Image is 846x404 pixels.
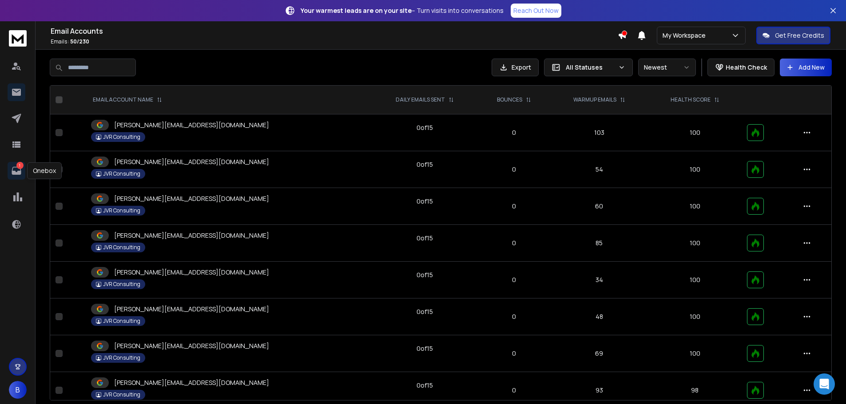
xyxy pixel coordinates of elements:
p: 0 [484,128,545,137]
p: JVR Consulting [103,244,140,251]
div: 0 of 15 [417,344,433,353]
button: Get Free Credits [756,27,830,44]
td: 100 [648,188,742,225]
td: 100 [648,114,742,151]
span: 50 / 230 [70,38,89,45]
button: B [9,381,27,399]
p: JVR Consulting [103,133,140,141]
p: DAILY EMAILS SENT [396,96,445,103]
p: 0 [484,312,545,321]
div: Onebox [27,162,62,179]
p: BOUNCES [497,96,522,103]
p: [PERSON_NAME][EMAIL_ADDRESS][DOMAIN_NAME] [114,268,269,277]
p: [PERSON_NAME][EMAIL_ADDRESS][DOMAIN_NAME] [114,305,269,314]
a: 1 [8,162,25,180]
p: 0 [484,349,545,358]
p: [PERSON_NAME][EMAIL_ADDRESS][DOMAIN_NAME] [114,157,269,166]
a: Reach Out Now [511,4,561,18]
p: 0 [484,202,545,211]
td: 100 [648,262,742,298]
p: JVR Consulting [103,391,140,398]
p: 0 [484,275,545,284]
button: Newest [638,59,696,76]
td: 100 [648,151,742,188]
p: JVR Consulting [103,170,140,177]
td: 85 [550,225,648,262]
div: 0 of 15 [417,160,433,169]
p: JVR Consulting [103,281,140,288]
button: Health Check [707,59,775,76]
p: My Workspace [663,31,709,40]
p: 0 [484,165,545,174]
p: WARMUP EMAILS [573,96,616,103]
p: 1 [16,162,24,169]
p: [PERSON_NAME][EMAIL_ADDRESS][DOMAIN_NAME] [114,194,269,203]
td: 100 [648,225,742,262]
div: 0 of 15 [417,307,433,316]
p: [PERSON_NAME][EMAIL_ADDRESS][DOMAIN_NAME] [114,121,269,129]
td: 48 [550,298,648,335]
button: Add New [780,59,832,76]
p: All Statuses [566,63,615,72]
h1: Email Accounts [51,26,618,36]
div: Open Intercom Messenger [814,373,835,395]
td: 100 [648,298,742,335]
div: 0 of 15 [417,271,433,279]
p: – Turn visits into conversations [301,6,504,15]
p: JVR Consulting [103,354,140,361]
div: 0 of 15 [417,123,433,132]
p: JVR Consulting [103,207,140,214]
td: 60 [550,188,648,225]
img: logo [9,30,27,47]
div: EMAIL ACCOUNT NAME [93,96,162,103]
p: Reach Out Now [513,6,559,15]
td: 100 [648,335,742,372]
p: JVR Consulting [103,318,140,325]
p: [PERSON_NAME][EMAIL_ADDRESS][DOMAIN_NAME] [114,231,269,240]
p: Health Check [726,63,767,72]
p: Emails : [51,38,618,45]
td: 103 [550,114,648,151]
td: 69 [550,335,648,372]
p: [PERSON_NAME][EMAIL_ADDRESS][DOMAIN_NAME] [114,341,269,350]
td: 54 [550,151,648,188]
td: 34 [550,262,648,298]
p: 0 [484,386,545,395]
p: HEALTH SCORE [671,96,711,103]
strong: Your warmest leads are on your site [301,6,412,15]
p: [PERSON_NAME][EMAIL_ADDRESS][DOMAIN_NAME] [114,378,269,387]
div: 0 of 15 [417,234,433,243]
p: 0 [484,239,545,247]
button: Export [492,59,539,76]
div: 0 of 15 [417,197,433,206]
p: Get Free Credits [775,31,824,40]
div: 0 of 15 [417,381,433,390]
